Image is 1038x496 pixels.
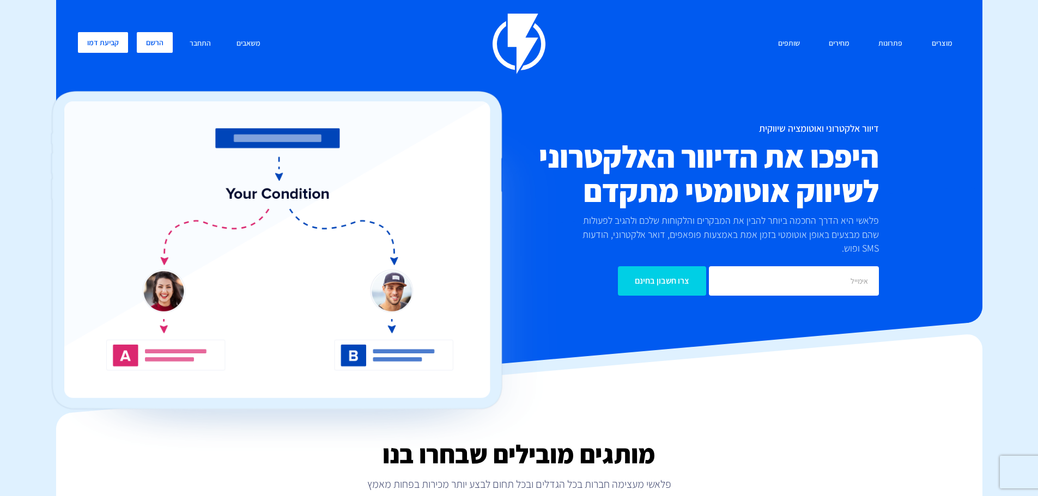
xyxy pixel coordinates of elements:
p: פלאשי מעצימה חברות בכל הגדלים ובכל תחום לבצע יותר מכירות בפחות מאמץ [56,476,982,492]
p: פלאשי היא הדרך החכמה ביותר להבין את המבקרים והלקוחות שלכם ולהגיב לפעולות שהם מבצעים באופן אוטומטי... [564,213,879,255]
a: משאבים [228,32,269,56]
h2: היפכו את הדיוור האלקטרוני לשיווק אוטומטי מתקדם [454,139,879,208]
a: התחבר [181,32,219,56]
a: מחירים [821,32,858,56]
a: פתרונות [870,32,910,56]
a: מוצרים [924,32,961,56]
input: צרו חשבון בחינם [618,266,706,296]
a: קביעת דמו [78,32,128,53]
h2: מותגים מובילים שבחרו בנו [56,440,982,468]
input: אימייל [709,266,879,296]
a: שותפים [770,32,808,56]
a: הרשם [137,32,173,53]
h1: דיוור אלקטרוני ואוטומציה שיווקית [454,123,879,134]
